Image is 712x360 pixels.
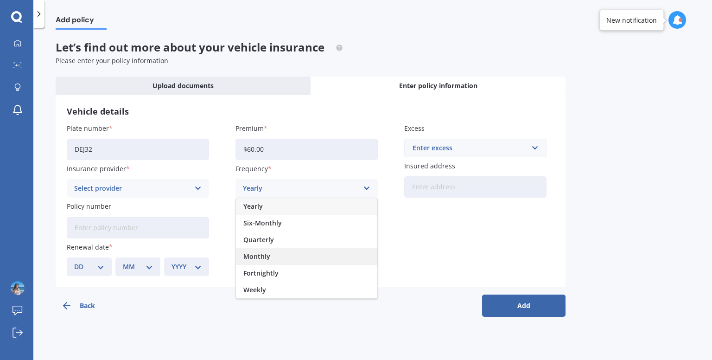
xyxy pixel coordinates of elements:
[235,164,268,173] span: Frequency
[243,220,282,226] span: Six-Monthly
[235,124,264,133] span: Premium
[67,106,554,117] h3: Vehicle details
[243,203,263,210] span: Yearly
[482,295,566,317] button: Add
[56,15,107,28] span: Add policy
[67,139,209,160] input: Enter plate number
[67,217,209,238] input: Enter policy number
[243,270,279,276] span: Fortnightly
[606,15,657,25] div: New notification
[74,183,190,193] div: Select provider
[404,161,455,170] span: Insured address
[56,39,343,55] span: Let’s find out more about your vehicle insurance
[67,202,111,211] span: Policy number
[235,139,378,160] input: Enter amount
[67,164,126,173] span: Insurance provider
[56,56,168,65] span: Please enter your policy information
[67,124,109,133] span: Plate number
[404,124,425,133] span: Excess
[11,281,25,295] img: ACg8ocLhUFcrojljV4xkVJ6OVV_KEKYSxPIE6JvNjL0XZa9KGJHzMTw=s96-c
[243,183,358,193] div: Yearly
[243,253,270,260] span: Monthly
[413,143,527,153] div: Enter excess
[56,295,139,317] button: Back
[243,287,266,293] span: Weekly
[67,243,109,251] span: Renewal date
[153,81,214,90] span: Upload documents
[243,237,274,243] span: Quarterly
[404,176,547,198] input: Enter address
[399,81,477,90] span: Enter policy information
